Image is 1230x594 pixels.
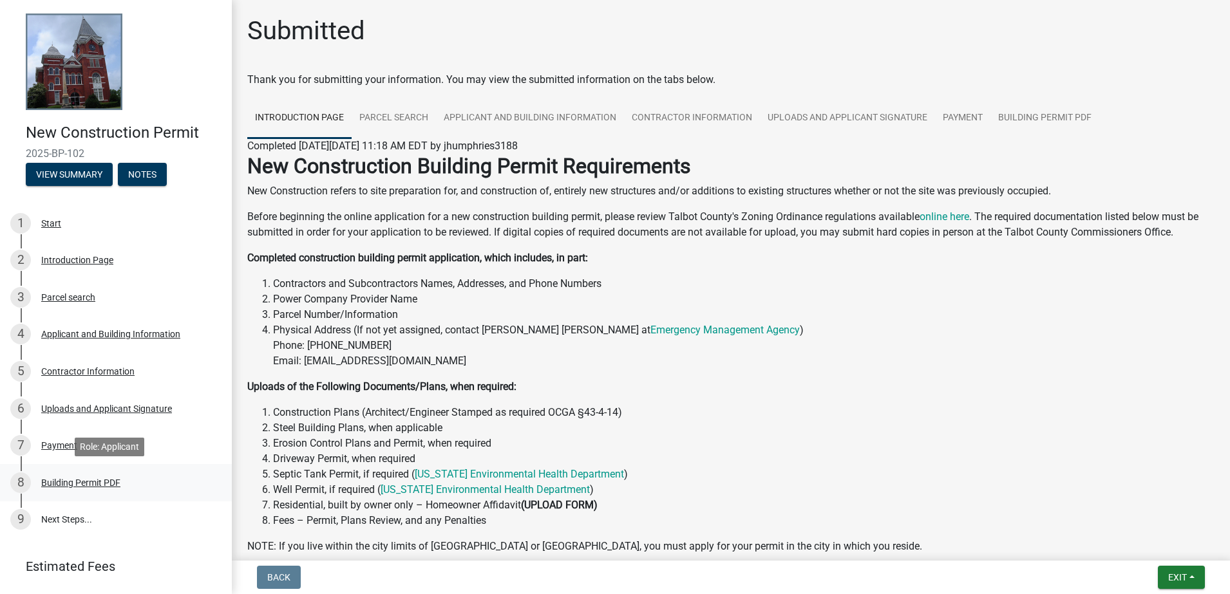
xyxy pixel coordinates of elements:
[273,497,1215,513] li: Residential, built by owner only – Homeowner Affidavit
[41,255,113,265] div: Introduction Page
[41,219,61,228] div: Start
[1168,572,1187,582] span: Exit
[41,329,180,339] div: Applicant and Building Information
[10,472,31,493] div: 8
[267,572,290,582] span: Back
[273,482,1215,497] li: Well Permit, if required ( )
[75,438,144,456] div: Role: Applicant
[920,210,969,223] a: online here
[26,147,206,160] span: 2025-BP-102
[352,98,436,139] a: Parcel search
[257,566,301,589] button: Back
[760,98,935,139] a: Uploads and Applicant Signature
[273,467,1215,482] li: Septic Tank Permit, if required ( )
[273,436,1215,451] li: Erosion Control Plans and Permit, when required
[10,435,31,456] div: 7
[247,72,1215,88] div: Thank you for submitting your information. You may view the submitted information on the tabs below.
[247,154,691,178] strong: New Construction Building Permit Requirements
[273,420,1215,436] li: Steel Building Plans, when applicable
[41,441,77,450] div: Payment
[41,293,95,302] div: Parcel search
[247,183,1215,199] p: New Construction refers to site preparation for, and construction of, entirely new structures and...
[1158,566,1205,589] button: Exit
[436,98,624,139] a: Applicant and Building Information
[521,499,598,511] strong: (UPLOAD FORM)
[247,380,516,393] strong: Uploads of the Following Documents/Plans, when required:
[624,98,760,139] a: Contractor Information
[935,98,990,139] a: Payment
[381,483,590,496] a: [US_STATE] Environmental Health Department
[26,170,113,180] wm-modal-confirm: Summary
[247,15,365,46] h1: Submitted
[41,404,172,413] div: Uploads and Applicant Signature
[247,209,1215,240] p: Before beginning the online application for a new construction building permit, please review Tal...
[247,98,352,139] a: Introduction Page
[10,361,31,382] div: 5
[26,124,222,142] h4: New Construction Permit
[273,307,1215,322] li: Parcel Number/Information
[273,513,1215,528] li: Fees – Permit, Plans Review, and any Penalties
[10,287,31,308] div: 3
[10,553,211,579] a: Estimated Fees
[273,405,1215,420] li: Construction Plans (Architect/Engineer Stamped as required OCGA §43-4-14)
[41,367,135,376] div: Contractor Information
[10,509,31,530] div: 9
[247,140,518,152] span: Completed [DATE][DATE] 11:18 AM EDT by jhumphries3188
[247,252,588,264] strong: Completed construction building permit application, which includes, in part:
[273,322,1215,369] li: Physical Address (If not yet assigned, contact [PERSON_NAME] [PERSON_NAME] at ) Phone: [PHONE_NUM...
[26,163,113,186] button: View Summary
[415,468,624,480] a: [US_STATE] Environmental Health Department
[273,292,1215,307] li: Power Company Provider Name
[26,14,122,110] img: Talbot County, Georgia
[118,170,167,180] wm-modal-confirm: Notes
[118,163,167,186] button: Notes
[273,451,1215,467] li: Driveway Permit, when required
[10,324,31,344] div: 4
[10,398,31,419] div: 6
[990,98,1099,139] a: Building Permit PDF
[41,478,120,487] div: Building Permit PDF
[247,539,1215,554] p: NOTE: If you live within the city limits of [GEOGRAPHIC_DATA] or [GEOGRAPHIC_DATA], you must appl...
[273,276,1215,292] li: Contractors and Subcontractors Names, Addresses, and Phone Numbers
[650,324,800,336] a: Emergency Management Agency
[10,250,31,270] div: 2
[10,213,31,234] div: 1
